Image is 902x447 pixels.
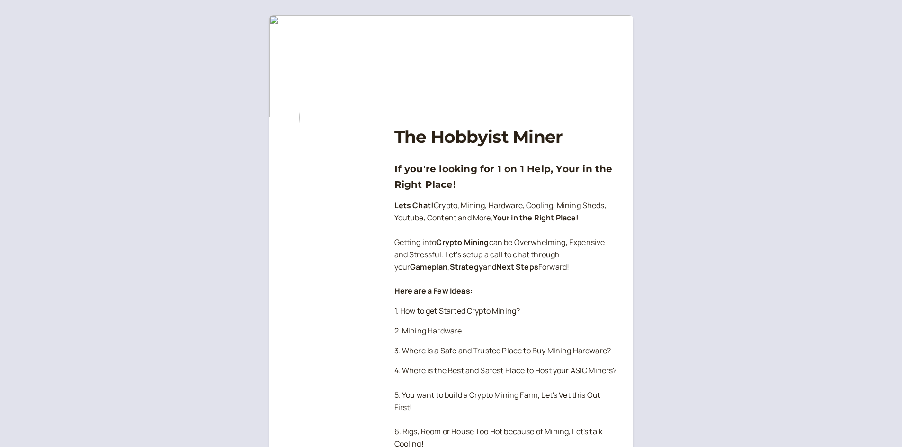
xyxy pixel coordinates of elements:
strong: Crypto Mining [436,237,489,247]
strong: Gameplan [410,262,447,272]
p: 2. Mining Hardware [394,325,618,337]
h1: The Hobbyist Miner [394,127,618,147]
h3: If you're looking for 1 on 1 Help, Your in the Right Place! [394,161,618,192]
strong: Next Steps [496,262,538,272]
strong: Strategy [450,262,483,272]
strong: Here are a Few Ideas: [394,286,473,296]
strong: Your in the Right Place! [493,212,579,223]
p: 1. How to get Started Crypto Mining? [394,305,618,317]
p: Crypto, Mining, Hardware, Cooling, Mining Sheds, Youtube, Content and More, Getting into can be O... [394,200,618,298]
p: 3. Where is a Safe and Trusted Place to Buy Mining Hardware? [394,345,618,357]
strong: Lets Chat! [394,200,434,210]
